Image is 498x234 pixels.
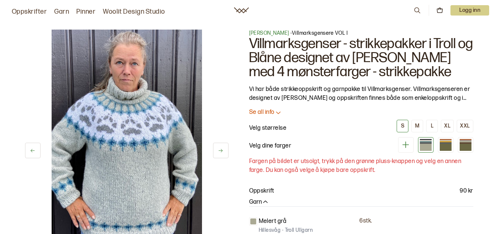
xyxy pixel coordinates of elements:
[415,123,419,129] div: M
[249,157,473,175] p: Fargen på bildet er utsolgt, trykk på den grønne pluss-knappen og velg en annen farge. Du kan ogs...
[444,123,450,129] div: XL
[460,123,470,129] div: XXL
[249,124,287,133] p: Velg størrelse
[397,120,408,132] button: S
[249,187,274,196] p: Oppskrift
[54,7,69,17] a: Garn
[259,217,287,226] p: Melert grå
[438,137,453,153] div: Olivengrønn Blåne (utsolgt)
[426,120,438,132] button: L
[76,7,95,17] a: Pinner
[249,142,292,150] p: Velg dine farger
[458,137,473,153] div: Grønntoner (utsolgt)
[249,199,269,206] button: Garn
[457,120,473,132] button: XXL
[103,7,165,17] a: Woolit Design Studio
[401,123,404,129] div: S
[460,187,473,196] p: 90 kr
[450,5,489,16] p: Logg inn
[359,217,372,225] p: 6 stk.
[249,37,473,79] h1: Villmarksgenser - strikkepakker i Troll og Blåne designet av [PERSON_NAME] med 4 mønsterfarger - ...
[441,120,454,132] button: XL
[418,137,433,153] div: Gråblå (utsolgt)
[249,85,473,103] p: Vi har både strikkeoppskrift og garnpakke til Villmarksgenser. Villmarksgenseren er designet av [...
[249,109,473,116] button: Se all info
[411,120,423,132] button: M
[249,30,289,36] a: [PERSON_NAME]
[234,7,249,13] a: Woolit
[431,123,433,129] div: L
[12,7,47,17] a: Oppskrifter
[249,30,473,37] p: - Villmarksgensere VOL I
[259,227,313,234] p: Hillesvåg - Troll Ullgarn
[249,109,275,116] p: Se all info
[450,5,489,16] button: User dropdown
